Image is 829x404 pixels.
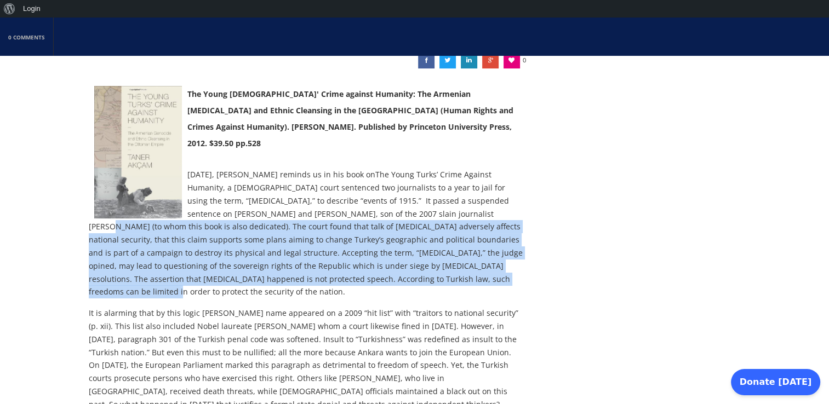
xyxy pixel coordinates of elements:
[94,86,182,218] img: Genocide and Attempted Genocide in the Ottoman Empire
[439,52,456,68] a: Genocide and Attempted Genocide in the Ottoman Empire
[89,168,523,298] p: [DATE], [PERSON_NAME] reminds us in his book on , a [DEMOGRAPHIC_DATA] court sentenced two journa...
[482,52,499,68] a: Genocide and Attempted Genocide in the Ottoman Empire
[523,52,526,68] span: 0
[418,52,434,68] a: Genocide and Attempted Genocide in the Ottoman Empire
[187,89,513,148] strong: The Young [DEMOGRAPHIC_DATA]' Crime against Humanity: The Armenian [MEDICAL_DATA] and Ethnic Clea...
[461,52,477,68] a: Genocide and Attempted Genocide in the Ottoman Empire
